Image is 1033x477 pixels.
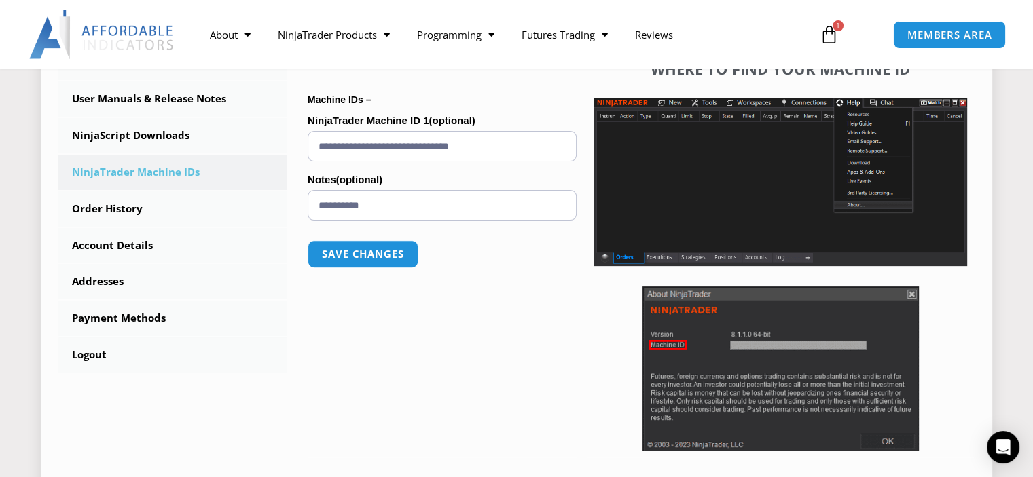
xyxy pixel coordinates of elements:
img: Screenshot 2025-01-17 114931 | Affordable Indicators – NinjaTrader [642,286,919,451]
span: MEMBERS AREA [907,30,992,40]
a: NinjaScript Downloads [58,118,288,153]
a: NinjaTrader Machine IDs [58,155,288,190]
img: LogoAI | Affordable Indicators – NinjaTrader [29,10,175,59]
h4: Machine ID Licensing [308,53,577,71]
a: About [196,19,264,50]
a: NinjaTrader Products [264,19,403,50]
label: NinjaTrader Machine ID 1 [308,111,577,131]
a: MEMBERS AREA [893,21,1007,49]
nav: Menu [196,19,806,50]
img: Screenshot 2025-01-17 1155544 | Affordable Indicators – NinjaTrader [594,98,967,266]
a: Order History [58,191,288,227]
nav: Account pages [58,45,288,373]
span: (optional) [429,115,475,126]
a: Futures Trading [508,19,621,50]
a: Reviews [621,19,687,50]
a: Programming [403,19,508,50]
span: 1 [833,20,844,31]
h4: Where to find your Machine ID [594,60,967,77]
a: Addresses [58,264,288,299]
a: Account Details [58,228,288,263]
a: User Manuals & Release Notes [58,81,288,117]
a: Payment Methods [58,301,288,336]
a: 1 [799,15,859,54]
strong: Machine IDs – [308,94,371,105]
div: Open Intercom Messenger [987,431,1019,463]
button: Save changes [308,240,418,268]
label: Notes [308,170,577,190]
span: (optional) [336,174,382,185]
a: Logout [58,337,288,373]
